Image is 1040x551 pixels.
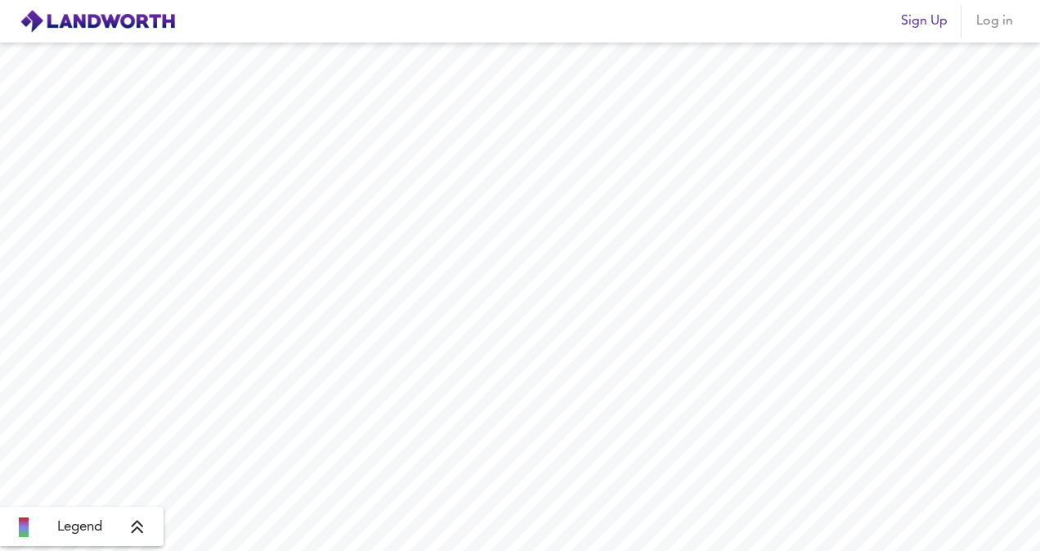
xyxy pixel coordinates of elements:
[894,5,954,38] button: Sign Up
[968,5,1020,38] button: Log in
[57,517,102,537] span: Legend
[901,10,948,33] span: Sign Up
[975,10,1014,33] span: Log in
[20,9,176,34] img: logo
